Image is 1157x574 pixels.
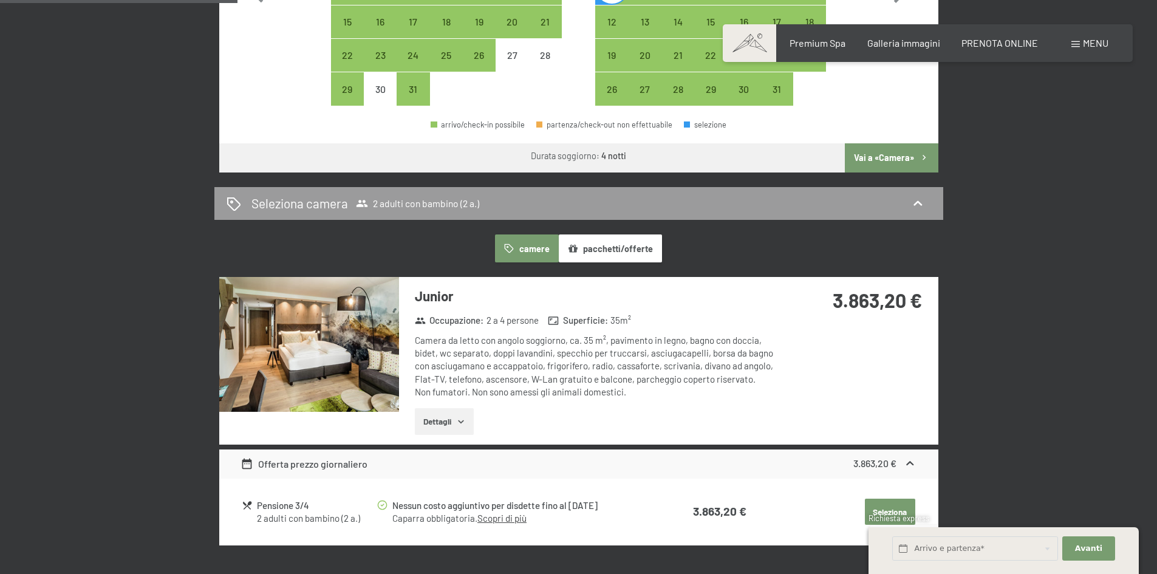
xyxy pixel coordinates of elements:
div: 23 [365,50,395,81]
div: arrivo/check-in possibile [629,5,661,38]
div: 31 [398,84,428,115]
a: PRENOTA ONLINE [961,37,1038,49]
div: Tue Dec 16 2025 [364,5,397,38]
div: arrivo/check-in possibile [397,39,429,72]
div: arrivo/check-in possibile [397,5,429,38]
div: Wed Jan 28 2026 [661,72,694,105]
div: 16 [728,17,759,47]
a: Premium Spa [790,37,845,49]
div: arrivo/check-in possibile [430,5,463,38]
div: Camera da letto con angolo soggiorno, ca. 35 m², pavimento in legno, bagno con doccia, bidet, wc ... [415,334,776,398]
div: Mon Dec 29 2025 [331,72,364,105]
strong: Superficie : [548,314,608,327]
div: 18 [794,17,825,47]
div: arrivo/check-in possibile [364,39,397,72]
span: Richiesta express [869,513,929,523]
div: 15 [695,17,726,47]
div: 31 [762,84,792,115]
div: 22 [332,50,363,81]
div: arrivo/check-in possibile [595,5,628,38]
div: Mon Jan 19 2026 [595,39,628,72]
div: 2 adulti con bambino (2 a.) [257,512,375,525]
div: arrivo/check-in possibile [727,72,760,105]
div: arrivo/check-in possibile [430,39,463,72]
div: arrivo/check-in possibile [331,39,364,72]
span: 2 adulti con bambino (2 a.) [356,197,479,210]
div: 17 [762,17,792,47]
div: 16 [365,17,395,47]
div: 28 [530,50,560,81]
div: 29 [695,84,726,115]
div: arrivo/check-in non effettuabile [364,72,397,105]
div: 21 [530,17,560,47]
div: 26 [464,50,494,81]
div: Fri Jan 23 2026 [727,39,760,72]
div: arrivo/check-in possibile [760,39,793,72]
button: Dettagli [415,408,474,435]
div: Tue Jan 27 2026 [629,72,661,105]
div: 13 [630,17,660,47]
span: Avanti [1075,543,1102,554]
div: arrivo/check-in possibile [331,72,364,105]
div: Tue Jan 13 2026 [629,5,661,38]
div: arrivo/check-in possibile [595,39,628,72]
span: 35 m² [610,314,631,327]
div: Mon Dec 15 2025 [331,5,364,38]
div: arrivo/check-in possibile [661,72,694,105]
div: Tue Jan 20 2026 [629,39,661,72]
div: 25 [794,50,825,81]
div: 22 [695,50,726,81]
div: 27 [497,50,527,81]
div: partenza/check-out non effettuabile [536,121,672,129]
div: 23 [728,50,759,81]
span: Galleria immagini [867,37,940,49]
div: 15 [332,17,363,47]
div: arrivo/check-in possibile [661,5,694,38]
button: Seleziona [865,499,915,525]
div: arrivo/check-in possibile [727,5,760,38]
div: Thu Dec 25 2025 [430,39,463,72]
strong: Occupazione : [415,314,484,327]
div: arrivo/check-in possibile [463,39,496,72]
div: Thu Dec 18 2025 [430,5,463,38]
button: Avanti [1062,536,1114,561]
div: 30 [365,84,395,115]
strong: 3.863,20 € [833,289,922,312]
div: 30 [728,84,759,115]
div: arrivo/check-in possibile [760,5,793,38]
div: Wed Dec 24 2025 [397,39,429,72]
strong: 3.863,20 € [693,504,746,518]
div: 19 [464,17,494,47]
strong: 3.863,20 € [853,457,896,469]
div: 17 [398,17,428,47]
div: Nessun costo aggiuntivo per disdette fino al [DATE] [392,499,645,513]
div: Sun Jan 25 2026 [793,39,826,72]
div: 27 [630,84,660,115]
div: Caparra obbligatoria. [392,512,645,525]
div: Durata soggiorno: [531,150,626,162]
div: Mon Dec 22 2025 [331,39,364,72]
div: Mon Jan 26 2026 [595,72,628,105]
div: Sat Jan 24 2026 [760,39,793,72]
div: 18 [431,17,462,47]
div: 21 [663,50,693,81]
div: 20 [497,17,527,47]
div: arrivo/check-in possibile [694,5,727,38]
button: pacchetti/offerte [559,234,662,262]
div: Pensione 3/4 [257,499,375,513]
div: arrivo/check-in possibile [793,39,826,72]
div: arrivo/check-in possibile [496,5,528,38]
div: 29 [332,84,363,115]
div: arrivo/check-in possibile [431,121,525,129]
div: arrivo/check-in possibile [793,5,826,38]
button: Vai a «Camera» [845,143,938,173]
div: Fri Dec 26 2025 [463,39,496,72]
span: 2 a 4 persone [486,314,539,327]
div: Wed Dec 17 2025 [397,5,429,38]
div: arrivo/check-in possibile [629,39,661,72]
div: Fri Dec 19 2025 [463,5,496,38]
div: Sun Jan 18 2026 [793,5,826,38]
div: Offerta prezzo giornaliero [241,457,367,471]
h3: Junior [415,287,776,306]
